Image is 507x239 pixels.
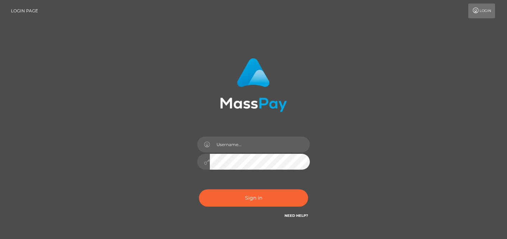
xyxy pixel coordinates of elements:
[284,213,308,218] a: Need Help?
[220,58,287,112] img: MassPay Login
[468,4,495,18] a: Login
[11,4,38,18] a: Login Page
[199,189,308,207] button: Sign in
[210,137,310,152] input: Username...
